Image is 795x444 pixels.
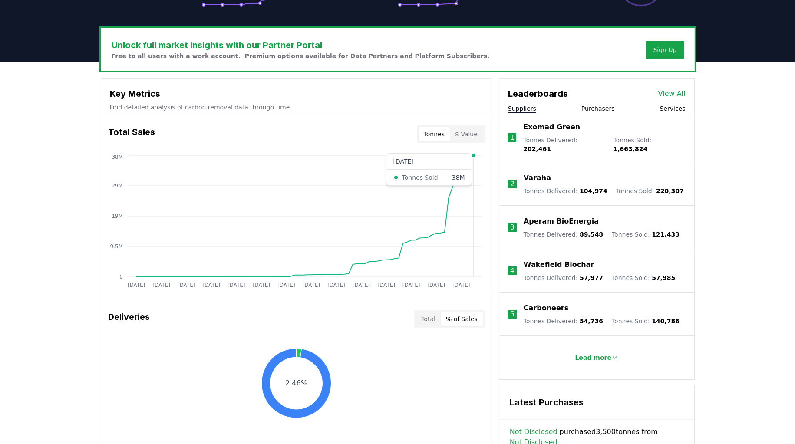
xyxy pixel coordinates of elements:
[452,282,470,288] tspan: [DATE]
[202,282,220,288] tspan: [DATE]
[616,187,684,195] p: Tonnes Sold :
[523,122,580,132] a: Exomad Green
[652,274,675,281] span: 57,985
[441,312,483,326] button: % of Sales
[110,103,483,112] p: Find detailed analysis of carbon removal data through time.
[581,104,615,113] button: Purchasers
[568,349,625,366] button: Load more
[646,41,683,59] button: Sign Up
[524,260,594,270] a: Wakefield Biochar
[112,183,123,189] tspan: 29M
[580,274,603,281] span: 57,977
[352,282,370,288] tspan: [DATE]
[402,282,420,288] tspan: [DATE]
[227,282,245,288] tspan: [DATE]
[524,273,603,282] p: Tonnes Delivered :
[652,318,680,325] span: 140,786
[252,282,270,288] tspan: [DATE]
[302,282,320,288] tspan: [DATE]
[152,282,170,288] tspan: [DATE]
[110,243,122,250] tspan: 9.5M
[508,87,568,100] h3: Leaderboards
[612,230,680,239] p: Tonnes Sold :
[427,282,445,288] tspan: [DATE]
[613,136,685,153] p: Tonnes Sold :
[653,46,676,54] a: Sign Up
[524,230,603,239] p: Tonnes Delivered :
[112,213,123,219] tspan: 19M
[612,317,680,326] p: Tonnes Sold :
[419,127,450,141] button: Tonnes
[112,154,123,160] tspan: 38M
[110,87,483,100] h3: Key Metrics
[510,396,684,409] h3: Latest Purchases
[652,231,680,238] span: 121,433
[524,187,607,195] p: Tonnes Delivered :
[108,125,155,143] h3: Total Sales
[119,274,123,280] tspan: 0
[580,318,603,325] span: 54,736
[277,282,295,288] tspan: [DATE]
[613,145,647,152] span: 1,663,824
[524,216,599,227] a: Aperam BioEnergia
[450,127,483,141] button: $ Value
[510,266,515,276] p: 4
[112,52,490,60] p: Free to all users with a work account. Premium options available for Data Partners and Platform S...
[575,353,611,362] p: Load more
[108,310,150,328] h3: Deliveries
[177,282,195,288] tspan: [DATE]
[524,173,551,183] a: Varaha
[523,136,604,153] p: Tonnes Delivered :
[580,231,603,238] span: 89,548
[580,187,607,194] span: 104,974
[658,89,686,99] a: View All
[510,132,514,143] p: 1
[510,309,515,319] p: 5
[327,282,345,288] tspan: [DATE]
[510,179,515,189] p: 2
[112,39,490,52] h3: Unlock full market insights with our Partner Portal
[377,282,395,288] tspan: [DATE]
[660,104,685,113] button: Services
[510,222,515,233] p: 3
[127,282,145,288] tspan: [DATE]
[510,427,557,437] a: Not Disclosed
[612,273,675,282] p: Tonnes Sold :
[523,145,551,152] span: 202,461
[285,379,307,387] text: 2.46%
[524,317,603,326] p: Tonnes Delivered :
[508,104,536,113] button: Suppliers
[416,312,441,326] button: Total
[656,187,684,194] span: 220,307
[524,303,568,313] a: Carboneers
